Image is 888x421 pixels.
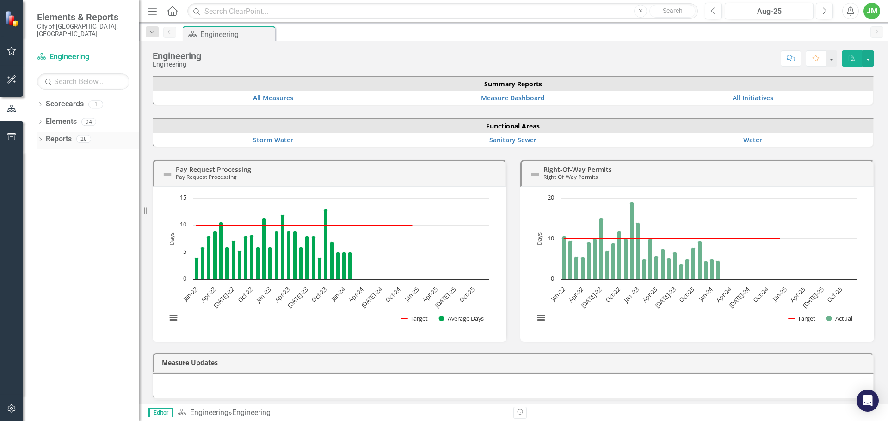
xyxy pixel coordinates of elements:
[285,285,310,310] text: [DATE]-23
[236,285,254,304] text: Oct-22
[180,220,186,228] text: 10
[232,240,236,279] path: Jul-22, 7.15. Average Days.
[727,285,752,310] text: [DATE]-24
[743,135,762,144] a: Water
[176,165,251,174] a: Pay Request Processing
[649,5,696,18] button: Search
[642,259,647,279] path: Feb-23, 5. Actual.
[312,236,316,279] path: Aug-23, 8. Average Days.
[725,3,814,19] button: Aug-25
[624,238,628,279] path: Nov-22, 10. Actual.
[153,119,873,133] th: Functional Areas
[863,3,880,19] button: JM
[167,311,180,324] button: View chart menu, Chart
[346,285,365,304] text: Apr-24
[617,231,622,279] path: Oct-22, 12. Actual.
[770,285,789,304] text: Jan-25
[648,238,653,279] path: Mar-23, 10. Actual.
[574,256,579,279] path: Mar-22, 5.5. Actual.
[604,285,622,304] text: Oct-22
[679,264,684,279] path: Aug-23, 3.7. Actual.
[673,252,677,279] path: Jul-23, 6.7. Actual.
[213,231,217,279] path: Apr-22, 9. Average Days.
[696,285,715,303] text: Jan-24
[567,285,585,304] text: Apr-22
[611,243,616,279] path: Sep-22, 9. Actual.
[587,242,591,279] path: May-22, 9.2. Actual.
[293,231,297,279] path: May-23, 9. Average Days.
[37,23,129,38] small: City of [GEOGRAPHIC_DATA], [GEOGRAPHIC_DATA]
[733,93,773,102] a: All Initiatives
[153,51,201,61] div: Engineering
[401,314,428,323] button: Show Target
[751,285,770,304] text: Oct-24
[46,116,77,127] a: Elements
[661,249,665,279] path: May-23, 7.5. Actual.
[88,100,103,108] div: 1
[562,237,782,240] g: Target, series 1 of 2. Line with 48 data points.
[324,209,328,279] path: Oct-23, 13. Average Days.
[253,135,293,144] a: Storm Water
[46,99,84,110] a: Scorecards
[281,214,285,279] path: Mar-23, 12. Average Days.
[4,10,21,27] img: ClearPoint Strategy
[716,260,720,279] path: Feb-24, 4.6. Actual.
[299,247,303,279] path: Jun-23, 6. Average Days.
[201,247,205,279] path: Feb-22, 6. Average Days.
[273,285,291,304] text: Apr-23
[225,247,229,279] path: Jun-22, 6. Average Days.
[199,285,217,304] text: Apr-22
[81,118,96,126] div: 94
[153,61,201,68] div: Engineering
[207,236,211,279] path: Mar-22, 8. Average Days.
[562,236,567,279] path: Jan-22, 10.7. Actual.
[728,6,810,17] div: Aug-25
[310,285,328,304] text: Oct-23
[176,173,236,180] small: Pay Request Processing
[181,285,199,304] text: Jan-22
[653,285,678,310] text: [DATE]-23
[275,231,279,279] path: Feb-23, 9. Average Days.
[433,285,457,310] text: [DATE]-25
[253,285,273,305] text: Jan -23
[691,247,696,279] path: Oct-23, 7.8. Actual.
[37,12,129,23] span: Elements & Reports
[698,241,702,279] path: Nov-23, 9.4. Actual.
[481,93,545,102] a: Measure Dashboard
[530,169,541,180] img: Not Defined
[183,274,186,282] text: 0
[76,135,91,143] div: 28
[568,240,573,279] path: Feb-22, 9.5. Actual.
[383,285,402,304] text: Oct-24
[579,285,604,310] text: [DATE]-22
[190,408,228,417] a: Engineering
[857,390,879,412] div: Open Intercom Messenger
[195,257,199,279] path: Jan-22, 4. Average Days.
[253,93,293,102] a: All Measures
[219,222,223,279] path: May-22, 10.583. Average Days.
[305,236,309,279] path: Jul-23, 8. Average Days.
[183,247,186,256] text: 5
[287,231,291,279] path: Apr-23, 9. Average Days.
[37,73,129,90] input: Search Below...
[543,173,598,180] small: Right-Of-Way Permits
[621,285,641,305] text: Jan -23
[535,232,543,245] text: Days
[789,314,816,323] button: Show Target
[328,285,347,303] text: Jan-24
[153,77,873,91] th: Summary Reports
[636,222,640,279] path: Jan -23, 14. Actual.
[788,285,807,304] text: Apr-25
[148,408,173,417] span: Editor
[548,234,554,242] text: 10
[549,285,567,304] text: Jan-22
[262,218,266,279] path: Dec-22, 11.4. Average Days.
[336,252,340,279] path: Dec-23, 5. Average Days.
[551,274,554,282] text: 0
[663,7,683,14] span: Search
[342,252,346,279] path: Jan-24, 5. Average Days.
[535,311,548,324] button: View chart menu, Chart
[177,408,506,418] div: »
[330,241,334,279] path: Nov-23, 7. Average Days.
